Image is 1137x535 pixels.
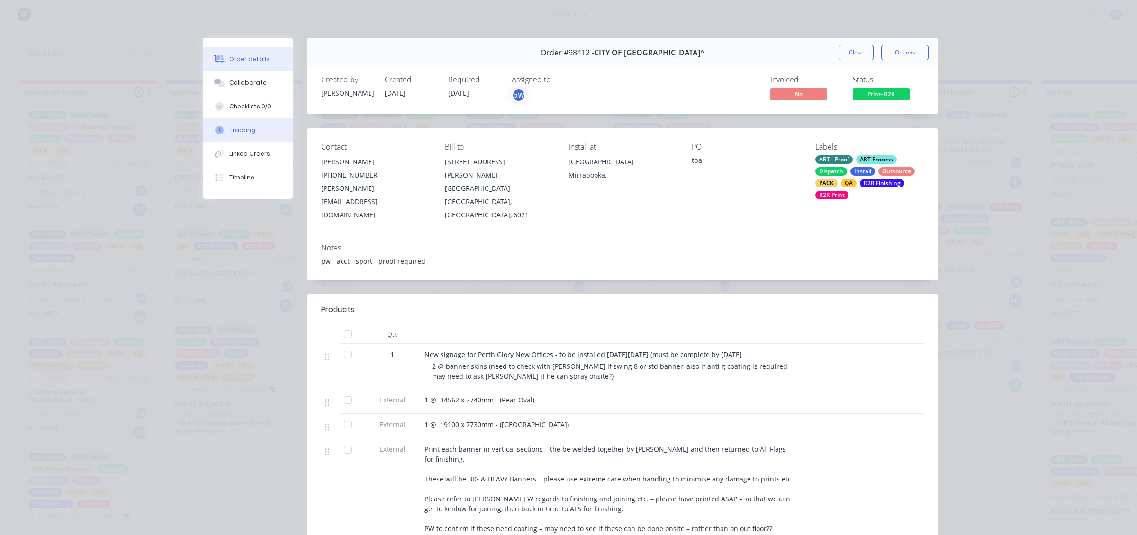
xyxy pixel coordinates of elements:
[321,143,430,152] div: Contact
[568,169,677,182] div: Mirrabooka,
[390,349,394,359] span: 1
[815,167,847,176] div: Dispatch
[368,395,417,405] span: External
[541,48,594,57] span: Order #98412 -
[594,48,704,57] span: CITY OF [GEOGRAPHIC_DATA]^
[853,88,910,102] button: Print- R2R
[321,75,373,84] div: Created by
[229,126,255,134] div: Tracking
[841,179,857,187] div: QA
[321,155,430,169] div: [PERSON_NAME]
[692,155,800,169] div: tba
[839,45,874,60] button: Close
[692,143,800,152] div: PO
[368,419,417,429] span: External
[770,75,841,84] div: Invoiced
[229,102,271,111] div: Checklists 0/0
[321,88,373,98] div: [PERSON_NAME]
[321,243,924,252] div: Notes
[321,155,430,222] div: [PERSON_NAME][PHONE_NUMBER][PERSON_NAME][EMAIL_ADDRESS][DOMAIN_NAME]
[229,150,270,158] div: Linked Orders
[432,362,794,381] span: 2 @ banner skins (need to check with [PERSON_NAME] if swing 8 or std banner, also if anti g coati...
[445,143,553,152] div: Bill to
[445,155,553,222] div: [STREET_ADDRESS][PERSON_NAME][GEOGRAPHIC_DATA], [GEOGRAPHIC_DATA], [GEOGRAPHIC_DATA], 6021
[770,88,827,100] span: No
[856,155,897,164] div: ART Process
[815,143,924,152] div: Labels
[815,179,838,187] div: PACK
[881,45,929,60] button: Options
[203,142,293,166] button: Linked Orders
[321,169,430,182] div: [PHONE_NUMBER]
[203,71,293,95] button: Collaborate
[229,173,254,182] div: Timeline
[385,75,437,84] div: Created
[424,350,742,359] span: New signage for Perth Glory New Offices - to be installed [DATE][DATE] (must be complete by [DATE]
[229,79,267,87] div: Collaborate
[815,155,853,164] div: ART - Proof
[229,55,270,63] div: Order details
[568,143,677,152] div: Install at
[424,420,569,429] span: 1 @ 19100 x 7730mm - ([GEOGRAPHIC_DATA])
[850,167,875,176] div: Install
[878,167,915,176] div: Outsource
[321,182,430,222] div: [PERSON_NAME][EMAIL_ADDRESS][DOMAIN_NAME]
[445,182,553,222] div: [GEOGRAPHIC_DATA], [GEOGRAPHIC_DATA], [GEOGRAPHIC_DATA], 6021
[568,155,677,169] div: [GEOGRAPHIC_DATA]
[568,155,677,186] div: [GEOGRAPHIC_DATA]Mirrabooka,
[203,95,293,118] button: Checklists 0/0
[448,89,469,98] span: [DATE]
[860,179,904,187] div: R2R Finishing
[448,75,500,84] div: Required
[203,47,293,71] button: Order details
[512,88,526,102] button: pW
[321,256,924,266] div: pw - acct - sport - proof required
[321,304,354,315] div: Products
[853,75,924,84] div: Status
[364,325,421,344] div: Qty
[853,88,910,100] span: Print- R2R
[203,166,293,189] button: Timeline
[424,395,534,404] span: 1 @ 34562 x 7740mm - (Rear Oval)
[815,191,848,199] div: R2R Print
[385,89,406,98] span: [DATE]
[203,118,293,142] button: Tracking
[512,75,606,84] div: Assigned to
[445,155,553,182] div: [STREET_ADDRESS][PERSON_NAME]
[368,444,417,454] span: External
